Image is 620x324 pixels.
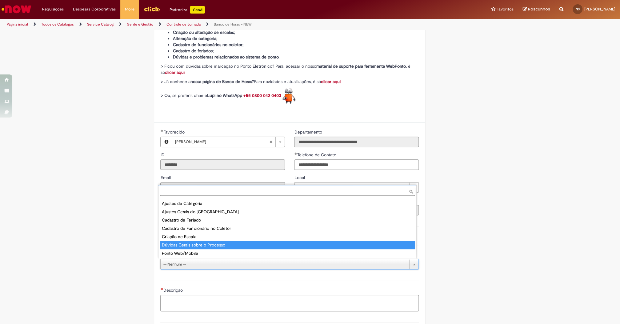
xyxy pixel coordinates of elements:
[160,224,415,233] div: Cadastro de Funcionário no Coletor
[160,208,415,216] div: Ajustes Gerais do [GEOGRAPHIC_DATA]
[160,199,415,208] div: Ajustes de Categoria
[160,249,415,258] div: Ponto Web/Mobile
[160,233,415,241] div: Criação de Escala
[160,216,415,224] div: Cadastro de Feriado
[158,197,416,258] ul: Tipo da Solicitação
[160,241,415,249] div: Dúvidas Gerais sobre o Processo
